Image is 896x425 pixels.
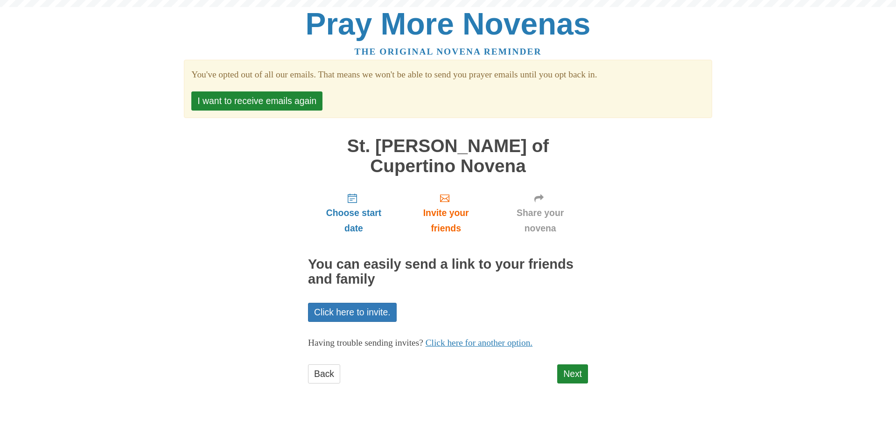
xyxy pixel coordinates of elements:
[399,185,492,241] a: Invite your friends
[306,7,591,41] a: Pray More Novenas
[426,338,533,348] a: Click here for another option.
[308,338,423,348] span: Having trouble sending invites?
[317,205,390,236] span: Choose start date
[355,47,542,56] a: The original novena reminder
[191,67,704,83] section: You've opted out of all our emails. That means we won't be able to send you prayer emails until y...
[492,185,588,241] a: Share your novena
[191,91,322,111] button: I want to receive emails again
[409,205,483,236] span: Invite your friends
[308,303,397,322] a: Click here to invite.
[308,364,340,383] a: Back
[502,205,579,236] span: Share your novena
[308,257,588,287] h2: You can easily send a link to your friends and family
[557,364,588,383] a: Next
[308,136,588,176] h1: St. [PERSON_NAME] of Cupertino Novena
[308,185,399,241] a: Choose start date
